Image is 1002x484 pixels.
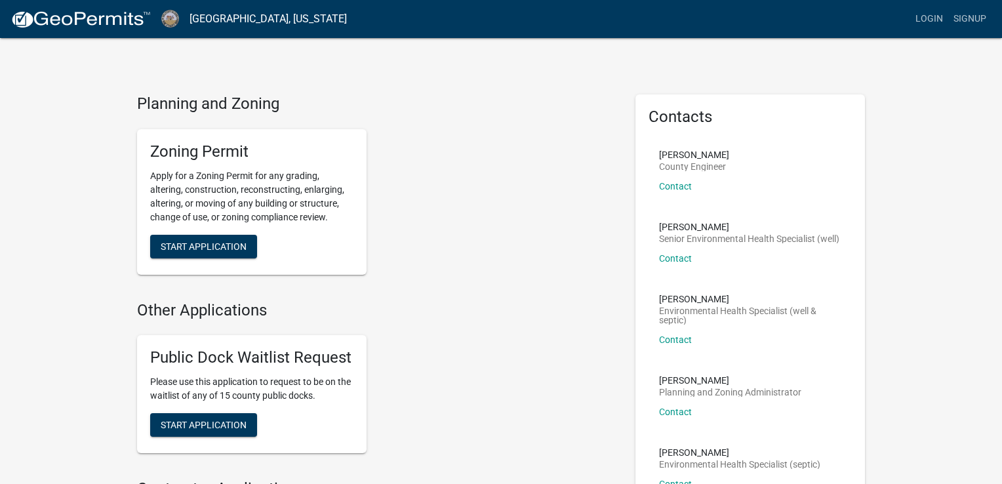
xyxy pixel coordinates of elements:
[150,348,353,367] h5: Public Dock Waitlist Request
[659,294,841,304] p: [PERSON_NAME]
[659,388,801,397] p: Planning and Zoning Administrator
[161,10,179,28] img: Cerro Gordo County, Iowa
[659,222,839,232] p: [PERSON_NAME]
[659,253,692,264] a: Contact
[659,460,820,469] p: Environmental Health Specialist (septic)
[150,375,353,403] p: Please use this application to request to be on the waitlist of any of 15 county public docks.
[190,8,347,30] a: [GEOGRAPHIC_DATA], [US_STATE]
[948,7,992,31] a: Signup
[659,234,839,243] p: Senior Environmental Health Specialist (well)
[659,150,729,159] p: [PERSON_NAME]
[150,169,353,224] p: Apply for a Zoning Permit for any grading, altering, construction, reconstructing, enlarging, alt...
[150,413,257,437] button: Start Application
[910,7,948,31] a: Login
[150,142,353,161] h5: Zoning Permit
[161,241,247,251] span: Start Application
[649,108,852,127] h5: Contacts
[659,376,801,385] p: [PERSON_NAME]
[659,181,692,192] a: Contact
[659,306,841,325] p: Environmental Health Specialist (well & septic)
[659,162,729,171] p: County Engineer
[150,235,257,258] button: Start Application
[659,448,820,457] p: [PERSON_NAME]
[161,420,247,430] span: Start Application
[137,94,616,113] h4: Planning and Zoning
[659,407,692,417] a: Contact
[137,301,616,320] h4: Other Applications
[137,301,616,464] wm-workflow-list-section: Other Applications
[659,334,692,345] a: Contact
